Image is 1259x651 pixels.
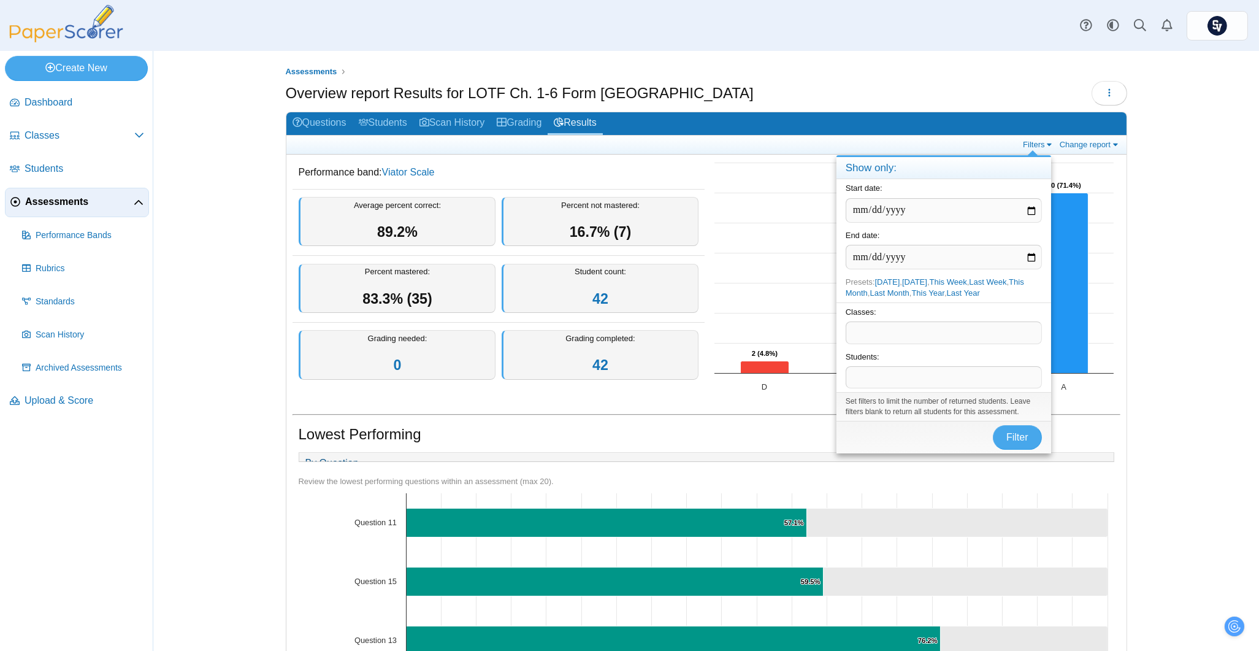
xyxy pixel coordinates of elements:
[911,288,944,298] a: This Year
[299,476,1114,487] div: Review the lowest performing questions within an assessment (max 20).
[1039,193,1088,374] path: A, 30. Overall Assessment Performance.
[17,221,149,250] a: Performance Bands
[286,83,754,104] h1: Overview report Results for LOTF Ch. 1-6 Form [GEOGRAPHIC_DATA]
[25,96,144,109] span: Dashboard
[823,567,1108,596] path: Question 15, 40.5. .
[969,277,1006,287] a: Last Week
[917,637,937,644] text: 76.2%
[836,392,1051,421] div: Set filters to limit the number of returned students. Leave filters blank to return all students ...
[36,229,144,242] span: Performance Bands
[293,156,705,188] dd: Performance band:
[299,453,365,474] a: By Question
[299,197,496,247] div: Average percent correct:
[25,162,144,175] span: Students
[286,112,353,135] a: Questions
[761,382,767,391] text: D
[406,508,806,537] path: Question 11, 57.1%. % of Points Earned.
[36,263,144,275] span: Rubrics
[1207,16,1227,36] span: Chris Paolelli
[740,361,789,374] path: D, 2. Overall Assessment Performance.
[846,183,882,193] label: Start date:
[25,129,134,142] span: Classes
[5,88,149,118] a: Dashboard
[286,67,337,76] span: Assessments
[570,224,632,240] span: 16.7% (7)
[5,155,149,184] a: Students
[5,188,149,217] a: Assessments
[5,56,148,80] a: Create New
[36,329,144,341] span: Scan History
[846,231,880,240] label: End date:
[36,296,144,308] span: Standards
[870,288,909,298] a: Last Month
[708,156,1120,402] div: Chart. Highcharts interactive chart.
[17,353,149,383] a: Archived Assessments
[592,291,608,307] a: 42
[17,320,149,350] a: Scan History
[592,357,608,373] a: 42
[5,387,149,416] a: Upload & Score
[846,352,879,361] label: Students:
[382,167,435,177] a: Viator Scale
[17,287,149,317] a: Standards
[846,277,1024,298] span: Presets: , , , , , , ,
[1020,139,1057,150] a: Filters
[930,277,967,287] a: This Week
[25,195,134,209] span: Assessments
[362,291,432,307] span: 83.3% (35)
[846,307,876,317] label: Classes:
[1061,382,1066,391] text: A
[1047,182,1081,189] text: 30 (71.4%)
[846,277,1024,298] a: This Month
[836,157,1051,180] h4: Show only:
[354,518,396,527] text: Question 11
[5,34,128,44] a: PaperScorer
[36,362,144,374] span: Archived Assessments
[846,322,1042,344] tags: ​
[993,425,1042,450] button: Filter
[5,5,128,42] img: PaperScorer
[708,156,1120,402] svg: Interactive chart
[784,519,803,526] text: 57.1%
[394,357,402,373] a: 0
[1187,11,1248,40] a: ps.PvyhDibHWFIxMkTk
[299,264,496,314] div: Percent mastered:
[1057,139,1123,150] a: Change report
[502,330,698,380] div: Grading completed:
[846,366,1042,388] tags: ​
[502,264,698,314] div: Student count:
[377,224,418,240] span: 89.2%
[1207,16,1227,36] img: ps.PvyhDibHWFIxMkTk
[299,424,421,445] h1: Lowest Performing
[413,112,491,135] a: Scan History
[299,330,496,380] div: Grading needed:
[502,197,698,247] div: Percent not mastered:
[1154,12,1181,39] a: Alerts
[806,508,1108,537] path: Question 11, 42.9. .
[751,350,778,357] text: 2 (4.8%)
[353,112,413,135] a: Students
[354,577,396,586] text: Question 15
[548,112,602,135] a: Results
[17,254,149,283] a: Rubrics
[282,64,340,80] a: Assessments
[947,288,980,298] a: Last Year
[406,567,823,596] path: Question 15, 59.5%. % of Points Earned.
[25,394,144,407] span: Upload & Score
[902,277,927,287] a: [DATE]
[5,121,149,151] a: Classes
[491,112,548,135] a: Grading
[800,578,820,585] text: 59.5%
[874,277,900,287] a: [DATE]
[354,636,396,645] text: Question 13
[1006,432,1028,442] span: Filter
